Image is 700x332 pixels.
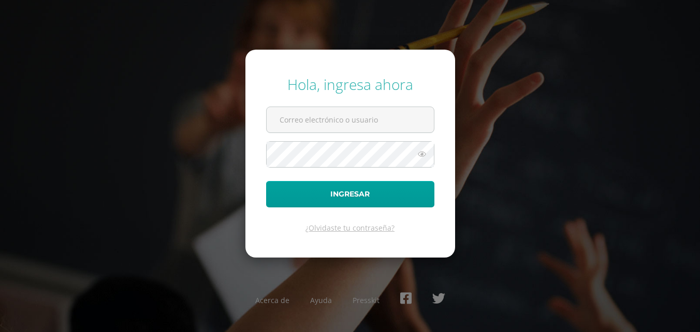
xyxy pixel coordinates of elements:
[267,107,434,132] input: Correo electrónico o usuario
[266,181,434,207] button: Ingresar
[266,74,434,94] div: Hola, ingresa ahora
[255,295,289,305] a: Acerca de
[310,295,332,305] a: Ayuda
[305,223,395,233] a: ¿Olvidaste tu contraseña?
[353,295,380,305] a: Presskit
